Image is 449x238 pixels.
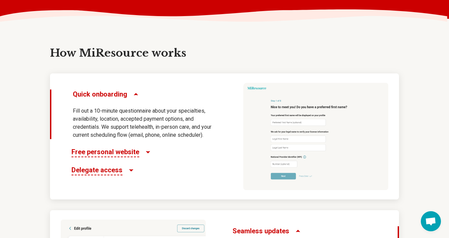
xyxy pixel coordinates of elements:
span: Delegate access [71,165,122,175]
span: Quick onboarding [73,90,127,99]
span: Seamless updates [233,226,289,236]
button: Quick onboarding [73,90,139,99]
button: Seamless updates [233,226,301,236]
p: Fill out a 10-minute questionnaire about your specialties, availability, location, accepted payme... [73,107,216,139]
h2: How MiResource works [50,46,399,60]
div: Open chat [421,211,441,231]
span: Free personal website [71,147,139,157]
button: Free personal website [71,147,151,157]
button: Delegate access [71,165,135,175]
